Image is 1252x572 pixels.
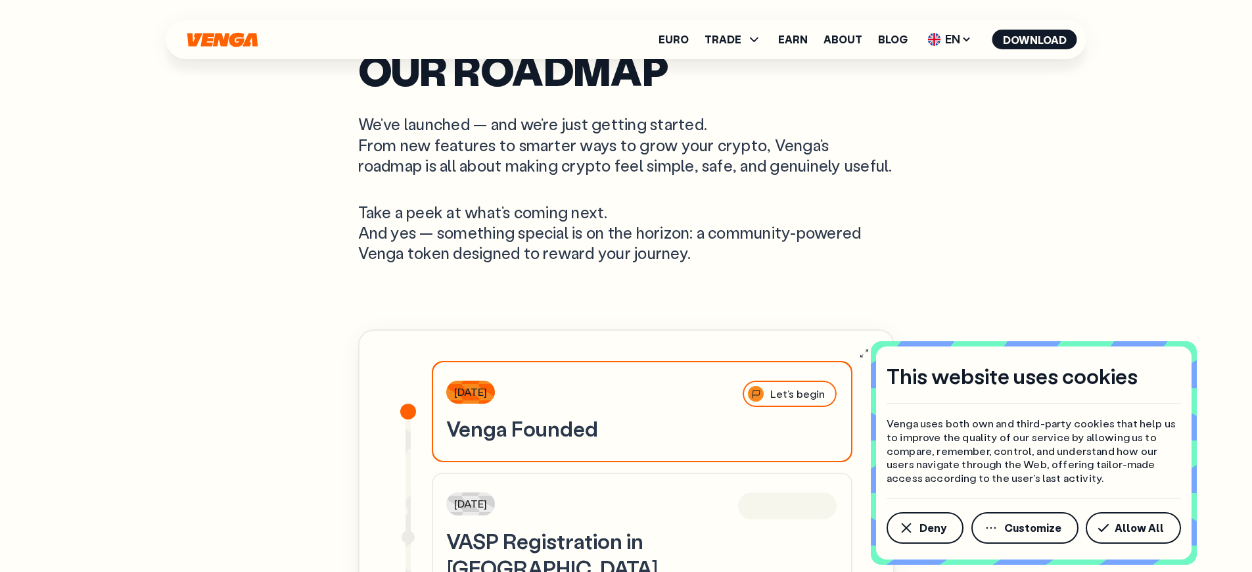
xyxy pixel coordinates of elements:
div: [DATE] [446,381,496,404]
h2: Our Roadmap [358,52,894,87]
h3: Venga Founded [446,415,838,442]
a: About [823,34,862,45]
button: Download [992,30,1077,49]
p: We’ve launched — and we’re just getting started. From new features to smarter ways to grow your c... [358,114,894,176]
span: TRADE [705,32,762,47]
div: [DATE] [446,492,496,515]
span: Customize [1004,523,1061,533]
span: Deny [919,523,946,533]
a: Blog [878,34,908,45]
button: Deny [887,512,963,544]
img: flag-uk [928,33,941,46]
h4: This website uses cookies [887,362,1138,390]
svg: Home [186,32,260,47]
span: Allow All [1115,523,1164,533]
a: Earn [778,34,808,45]
span: EN [923,29,977,50]
div: Let’s begin [741,379,838,409]
span: TRADE [705,34,741,45]
p: Venga uses both own and third-party cookies that help us to improve the quality of our service by... [887,417,1181,485]
div: Completed [737,491,837,521]
p: Take a peek at what’s coming next. And yes — something special is on the horizon: a community-pow... [358,202,894,264]
a: Euro [659,34,689,45]
button: Customize [971,512,1078,544]
button: Allow All [1086,512,1181,544]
